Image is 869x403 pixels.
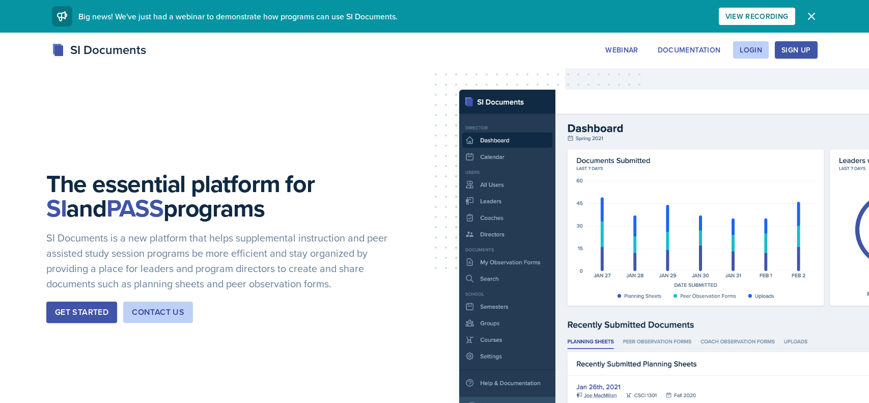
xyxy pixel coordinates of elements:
[781,46,810,54] div: Sign Up
[658,46,721,54] div: Documentation
[719,8,795,25] button: View Recording
[123,302,193,323] button: Contact Us
[599,41,644,59] button: Webinar
[740,46,762,54] div: Login
[78,11,398,22] span: Big news! We've just had a webinar to demonstrate how programs can use SI Documents.
[733,41,769,59] button: Login
[775,41,817,59] button: Sign Up
[52,41,146,59] div: SI Documents
[55,306,108,318] div: Get Started
[651,41,727,59] button: Documentation
[725,12,789,20] div: View Recording
[605,46,638,54] div: Webinar
[46,302,117,323] button: Get Started
[132,306,184,318] div: Contact Us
